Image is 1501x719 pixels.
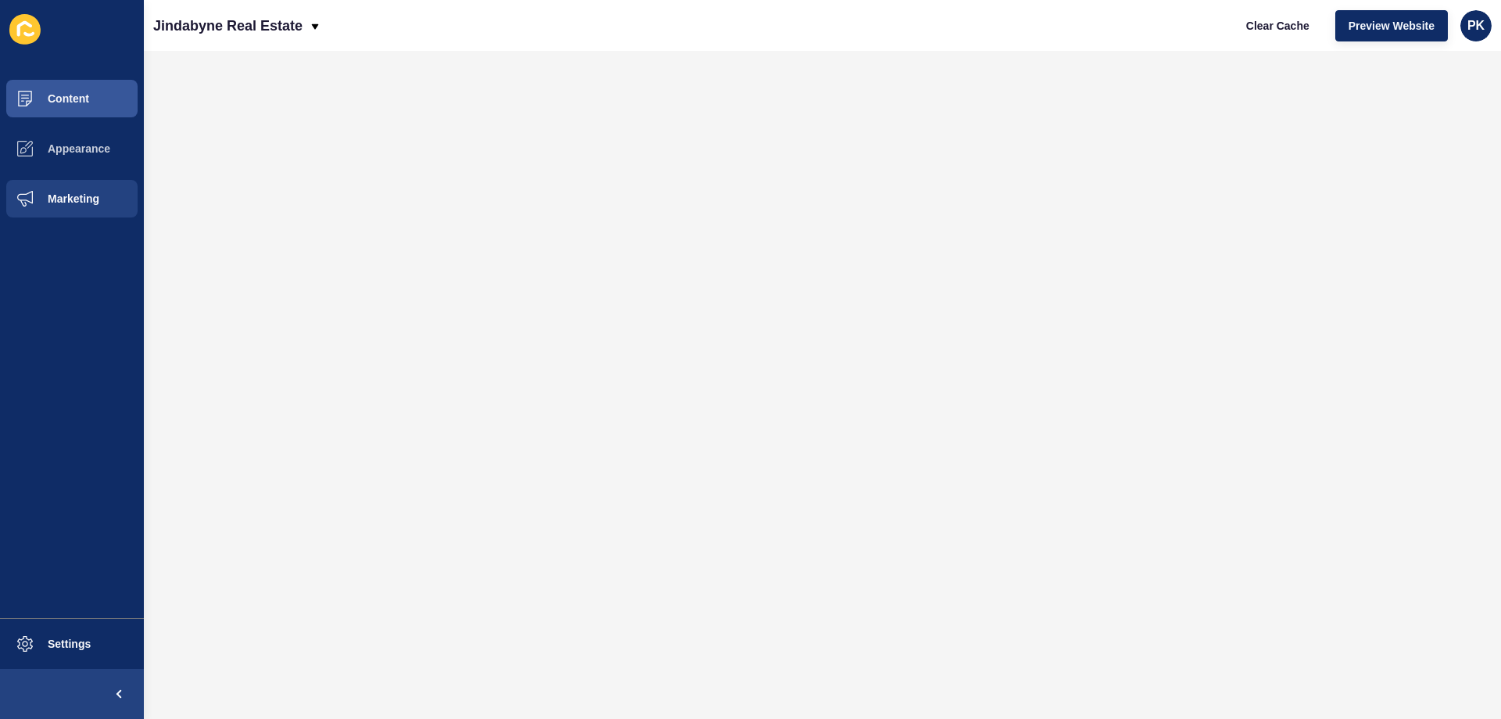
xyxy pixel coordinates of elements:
button: Preview Website [1335,10,1448,41]
button: Clear Cache [1233,10,1323,41]
span: Preview Website [1349,18,1435,34]
p: Jindabyne Real Estate [153,6,303,45]
span: Clear Cache [1246,18,1309,34]
span: PK [1467,18,1485,34]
